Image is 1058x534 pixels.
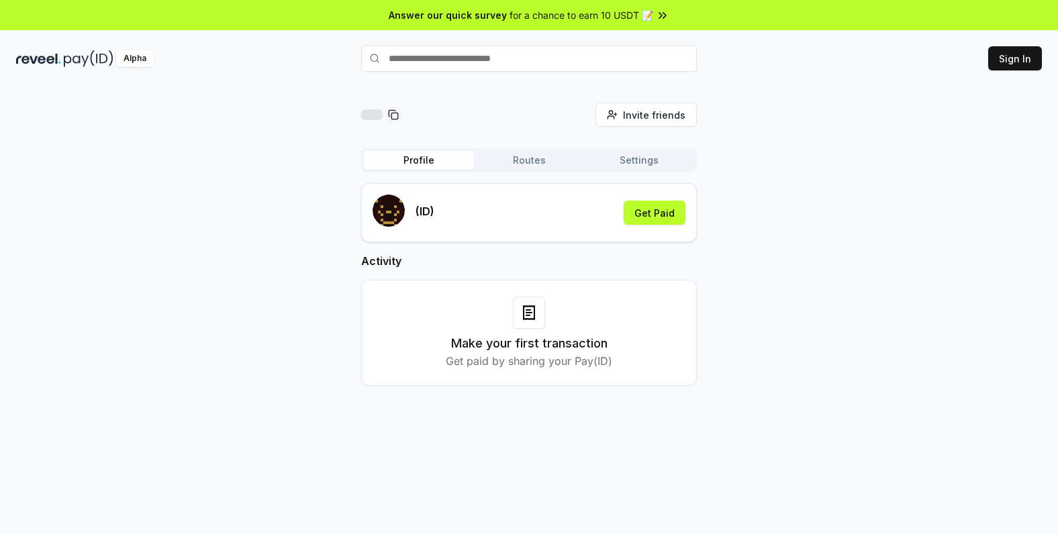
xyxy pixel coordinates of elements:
span: for a chance to earn 10 USDT 📝 [510,8,653,22]
h2: Activity [361,253,697,269]
button: Profile [364,151,474,170]
img: pay_id [64,50,113,67]
div: Alpha [116,50,154,67]
p: Get paid by sharing your Pay(ID) [446,353,612,369]
button: Settings [584,151,694,170]
span: Answer our quick survey [389,8,507,22]
button: Routes [474,151,584,170]
button: Get Paid [624,201,685,225]
h3: Make your first transaction [451,334,608,353]
p: (ID) [416,203,434,219]
span: Invite friends [623,108,685,122]
button: Sign In [988,46,1042,70]
img: reveel_dark [16,50,61,67]
button: Invite friends [595,103,697,127]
